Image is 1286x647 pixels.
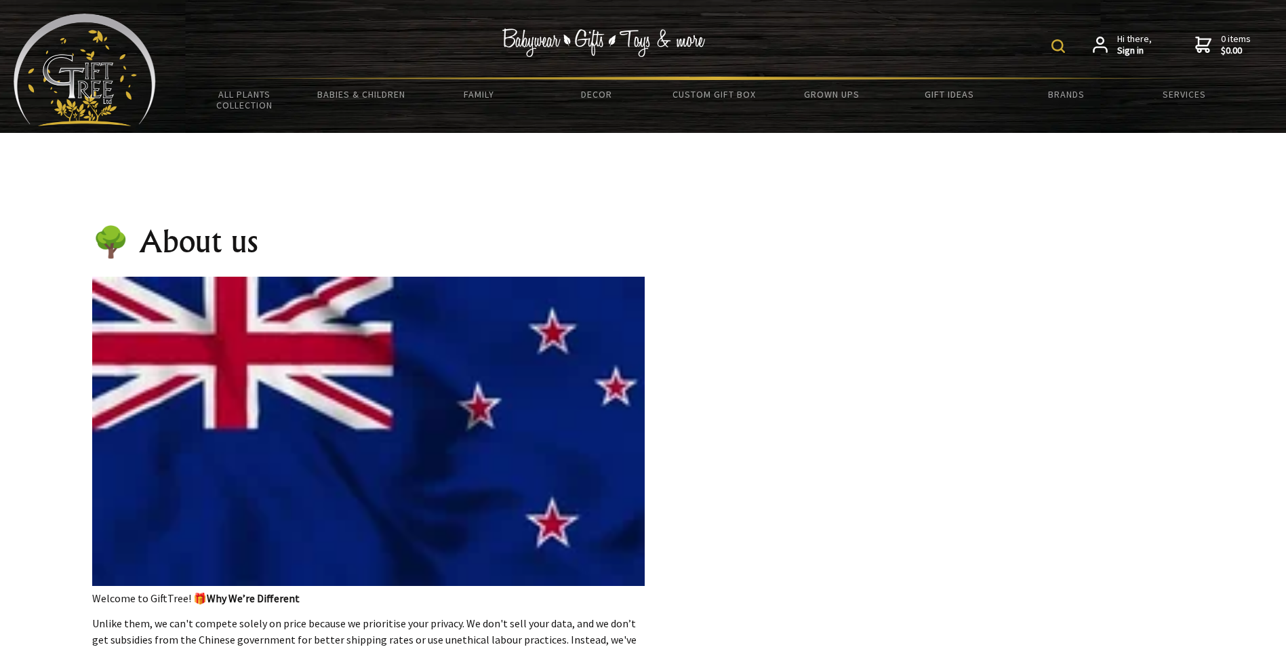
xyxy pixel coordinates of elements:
[502,28,706,57] img: Babywear - Gifts - Toys & more
[1051,39,1065,53] img: product search
[92,225,645,258] h1: 🌳 About us
[1125,80,1243,109] a: Services
[773,80,890,109] a: Grown Ups
[420,80,538,109] a: Family
[1008,80,1125,109] a: Brands
[1117,33,1152,57] span: Hi there,
[538,80,655,109] a: Decor
[14,14,156,126] img: Babyware - Gifts - Toys and more...
[303,80,420,109] a: Babies & Children
[1195,33,1251,57] a: 0 items$0.00
[207,591,300,605] strong: Why We’re Different
[1093,33,1152,57] a: Hi there,Sign in
[92,277,645,606] p: Welcome to GiftTree! 🎁
[186,80,303,119] a: All Plants Collection
[656,80,773,109] a: Custom Gift Box
[1221,33,1251,57] span: 0 items
[1117,45,1152,57] strong: Sign in
[1221,45,1251,57] strong: $0.00
[890,80,1007,109] a: Gift Ideas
